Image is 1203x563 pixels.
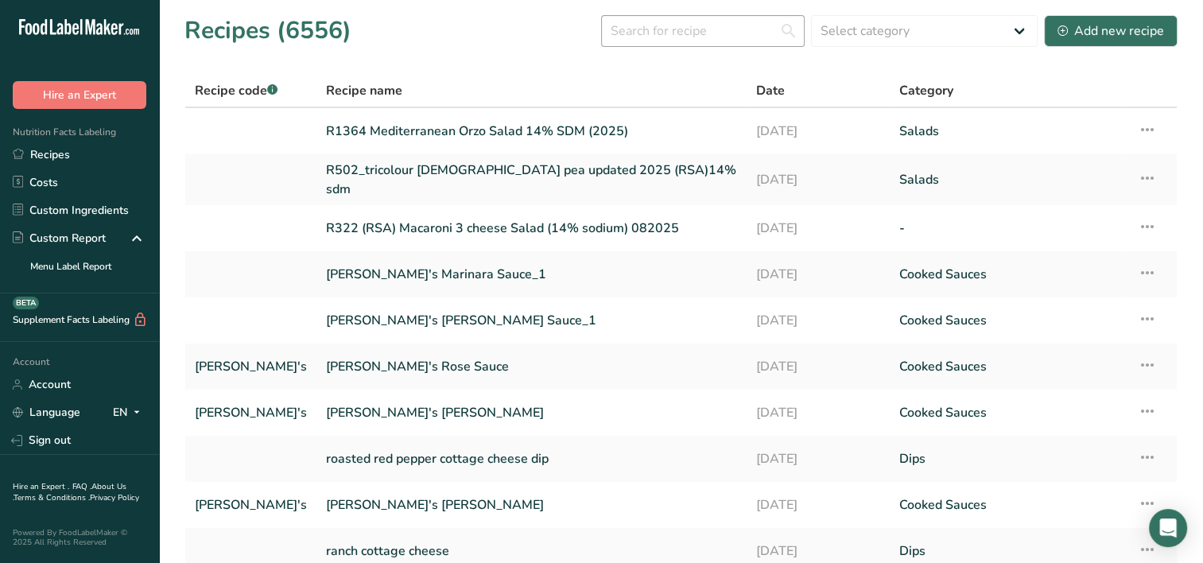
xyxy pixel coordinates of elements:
a: [PERSON_NAME]'s [195,488,307,522]
a: Salads [899,115,1118,148]
a: [PERSON_NAME]'s [195,396,307,429]
a: [PERSON_NAME]'s [195,350,307,383]
a: Cooked Sauces [899,258,1118,291]
a: [DATE] [756,350,881,383]
div: Add new recipe [1057,21,1164,41]
a: [PERSON_NAME]'s [PERSON_NAME] Sauce_1 [326,304,737,337]
a: [DATE] [756,161,881,199]
a: - [899,212,1118,245]
a: Cooked Sauces [899,304,1118,337]
div: Powered By FoodLabelMaker © 2025 All Rights Reserved [13,528,146,547]
input: Search for recipe [601,15,805,47]
a: Cooked Sauces [899,350,1118,383]
div: Open Intercom Messenger [1149,509,1187,547]
div: BETA [13,297,39,309]
a: Privacy Policy [90,492,139,503]
div: Custom Report [13,230,106,247]
a: [DATE] [756,115,881,148]
a: Cooked Sauces [899,396,1118,429]
a: [DATE] [756,442,881,476]
a: [PERSON_NAME]'s [PERSON_NAME] [326,396,737,429]
a: Cooked Sauces [899,488,1118,522]
span: Recipe code [195,82,277,99]
a: Salads [899,161,1118,199]
a: About Us . [13,481,126,503]
a: R502_tricolour [DEMOGRAPHIC_DATA] pea updated 2025 (RSA)14% sdm [326,161,737,199]
a: [DATE] [756,212,881,245]
a: roasted red pepper cottage cheese dip [326,442,737,476]
button: Hire an Expert [13,81,146,109]
a: [PERSON_NAME]'s Rose Sauce [326,350,737,383]
a: R1364 Mediterranean Orzo Salad 14% SDM (2025) [326,115,737,148]
div: EN [113,403,146,422]
a: Dips [899,442,1118,476]
span: Category [899,81,953,100]
a: [DATE] [756,488,881,522]
a: R322 (RSA) Macaroni 3 cheese Salad (14% sodium) 082025 [326,212,737,245]
a: Language [13,398,80,426]
a: FAQ . [72,481,91,492]
a: [PERSON_NAME]'s Marinara Sauce_1 [326,258,737,291]
a: Terms & Conditions . [14,492,90,503]
button: Add new recipe [1044,15,1178,47]
h1: Recipes (6556) [184,13,351,49]
a: [DATE] [756,258,881,291]
span: Date [756,81,785,100]
a: [PERSON_NAME]'s [PERSON_NAME] [326,488,737,522]
a: [DATE] [756,396,881,429]
span: Recipe name [326,81,402,100]
a: [DATE] [756,304,881,337]
a: Hire an Expert . [13,481,69,492]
